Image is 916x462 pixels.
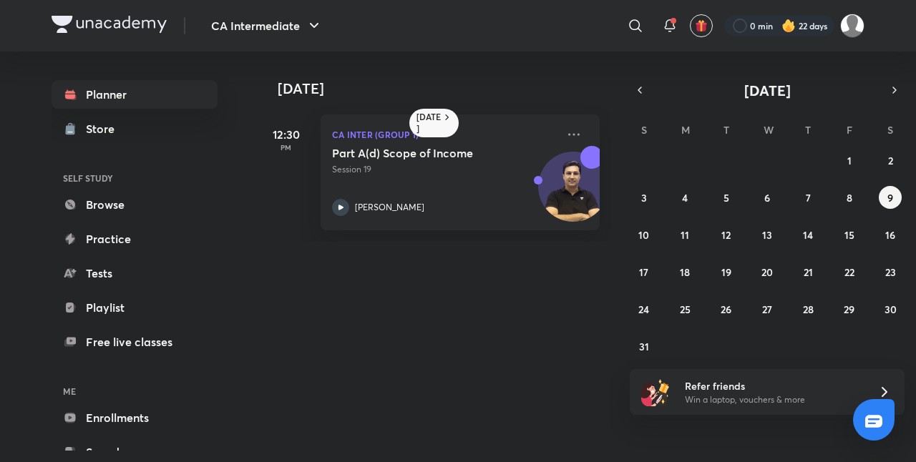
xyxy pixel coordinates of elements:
[52,114,218,143] a: Store
[764,191,770,205] abbr: August 6, 2025
[332,163,557,176] p: Session 19
[721,265,731,279] abbr: August 19, 2025
[52,166,218,190] h6: SELF STUDY
[796,260,819,283] button: August 21, 2025
[715,260,738,283] button: August 19, 2025
[796,186,819,209] button: August 7, 2025
[756,186,779,209] button: August 6, 2025
[203,11,331,40] button: CA Intermediate
[847,154,852,167] abbr: August 1, 2025
[633,260,656,283] button: August 17, 2025
[673,186,696,209] button: August 4, 2025
[258,126,315,143] h5: 12:30
[633,298,656,320] button: August 24, 2025
[52,403,218,432] a: Enrollments
[838,223,861,246] button: August 15, 2025
[673,260,696,283] button: August 18, 2025
[796,223,819,246] button: August 14, 2025
[847,191,852,205] abbr: August 8, 2025
[539,159,608,228] img: Avatar
[355,201,424,214] p: [PERSON_NAME]
[680,265,690,279] abbr: August 18, 2025
[781,19,796,33] img: streak
[838,149,861,172] button: August 1, 2025
[633,223,656,246] button: August 10, 2025
[844,303,854,316] abbr: August 29, 2025
[723,123,729,137] abbr: Tuesday
[721,303,731,316] abbr: August 26, 2025
[639,340,649,353] abbr: August 31, 2025
[681,123,690,137] abbr: Monday
[52,16,167,36] a: Company Logo
[633,335,656,358] button: August 31, 2025
[650,80,885,100] button: [DATE]
[680,303,691,316] abbr: August 25, 2025
[847,123,852,137] abbr: Friday
[887,191,893,205] abbr: August 9, 2025
[761,265,773,279] abbr: August 20, 2025
[721,228,731,242] abbr: August 12, 2025
[681,228,689,242] abbr: August 11, 2025
[639,265,648,279] abbr: August 17, 2025
[879,186,902,209] button: August 9, 2025
[695,19,708,32] img: avatar
[723,191,729,205] abbr: August 5, 2025
[258,143,315,152] p: PM
[840,14,864,38] img: Drashti Patel
[715,223,738,246] button: August 12, 2025
[885,303,897,316] abbr: August 30, 2025
[52,328,218,356] a: Free live classes
[673,298,696,320] button: August 25, 2025
[796,298,819,320] button: August 28, 2025
[879,260,902,283] button: August 23, 2025
[715,298,738,320] button: August 26, 2025
[756,260,779,283] button: August 20, 2025
[86,120,123,137] div: Store
[332,126,557,143] p: CA Inter (Group 1)
[803,228,813,242] abbr: August 14, 2025
[52,293,218,322] a: Playlist
[804,265,813,279] abbr: August 21, 2025
[762,303,772,316] abbr: August 27, 2025
[690,14,713,37] button: avatar
[879,149,902,172] button: August 2, 2025
[764,123,774,137] abbr: Wednesday
[52,259,218,287] a: Tests
[638,228,649,242] abbr: August 10, 2025
[762,228,772,242] abbr: August 13, 2025
[52,190,218,219] a: Browse
[685,378,861,393] h6: Refer friends
[715,186,738,209] button: August 5, 2025
[52,16,167,33] img: Company Logo
[838,260,861,283] button: August 22, 2025
[744,81,791,100] span: [DATE]
[52,80,218,109] a: Planner
[278,80,614,97] h4: [DATE]
[888,154,893,167] abbr: August 2, 2025
[682,191,688,205] abbr: August 4, 2025
[803,303,814,316] abbr: August 28, 2025
[885,228,895,242] abbr: August 16, 2025
[879,298,902,320] button: August 30, 2025
[806,191,811,205] abbr: August 7, 2025
[673,223,696,246] button: August 11, 2025
[838,298,861,320] button: August 29, 2025
[685,393,861,406] p: Win a laptop, vouchers & more
[52,225,218,253] a: Practice
[416,112,442,134] h6: [DATE]
[641,123,647,137] abbr: Sunday
[844,228,854,242] abbr: August 15, 2025
[838,186,861,209] button: August 8, 2025
[844,265,854,279] abbr: August 22, 2025
[756,223,779,246] button: August 13, 2025
[52,379,218,403] h6: ME
[885,265,896,279] abbr: August 23, 2025
[633,186,656,209] button: August 3, 2025
[756,298,779,320] button: August 27, 2025
[641,378,670,406] img: referral
[879,223,902,246] button: August 16, 2025
[641,191,647,205] abbr: August 3, 2025
[332,146,510,160] h5: Part A(d) Scope of Income
[887,123,893,137] abbr: Saturday
[805,123,811,137] abbr: Thursday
